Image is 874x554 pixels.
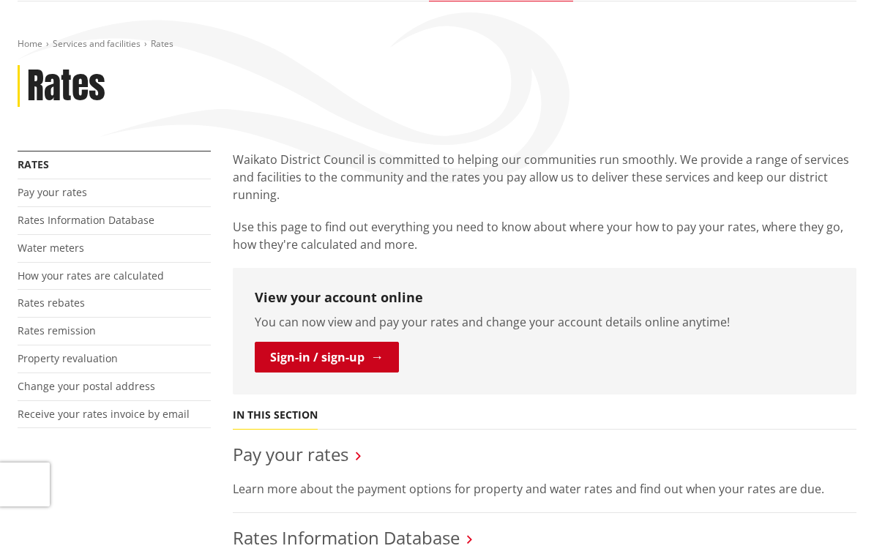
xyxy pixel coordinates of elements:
[255,290,834,306] h3: View your account online
[18,351,118,365] a: Property revaluation
[18,269,164,282] a: How your rates are calculated
[18,407,190,421] a: Receive your rates invoice by email
[255,342,399,373] a: Sign-in / sign-up
[255,313,834,331] p: You can now view and pay your rates and change your account details online anytime!
[18,185,87,199] a: Pay your rates
[807,493,859,545] iframe: Messenger Launcher
[18,213,154,227] a: Rates Information Database
[233,218,856,253] p: Use this page to find out everything you need to know about where your how to pay your rates, whe...
[233,442,348,466] a: Pay your rates
[53,37,141,50] a: Services and facilities
[233,151,856,203] p: Waikato District Council is committed to helping our communities run smoothly. We provide a range...
[151,37,173,50] span: Rates
[233,525,460,550] a: Rates Information Database
[18,37,42,50] a: Home
[18,157,49,171] a: Rates
[233,409,318,422] h5: In this section
[233,480,856,498] p: Learn more about the payment options for property and water rates and find out when your rates ar...
[18,38,856,50] nav: breadcrumb
[18,323,96,337] a: Rates remission
[27,65,105,108] h1: Rates
[18,296,85,310] a: Rates rebates
[18,379,155,393] a: Change your postal address
[18,241,84,255] a: Water meters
